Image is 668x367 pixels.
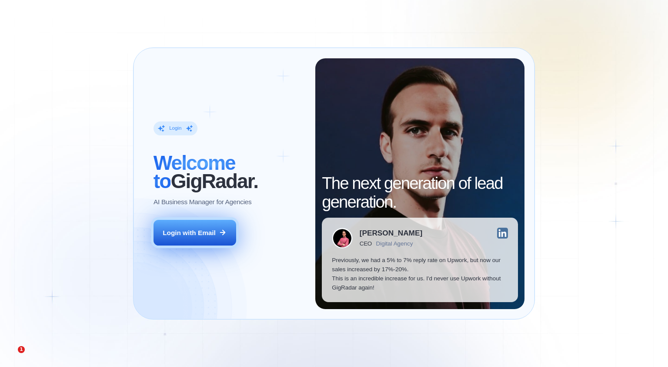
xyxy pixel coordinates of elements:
[154,197,251,206] p: AI Business Manager for Agencies
[332,256,508,293] p: Previously, we had a 5% to 7% reply rate on Upwork, but now our sales increased by 17%-20%. This ...
[376,240,413,247] div: Digital Agency
[154,154,305,190] h2: ‍ GigRadar.
[154,220,236,246] button: Login with Email
[154,152,235,192] span: Welcome to
[322,174,518,211] h2: The next generation of lead generation.
[163,228,216,237] div: Login with Email
[360,229,422,237] div: [PERSON_NAME]
[169,125,181,131] div: Login
[360,240,372,247] div: CEO
[18,346,25,353] span: 1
